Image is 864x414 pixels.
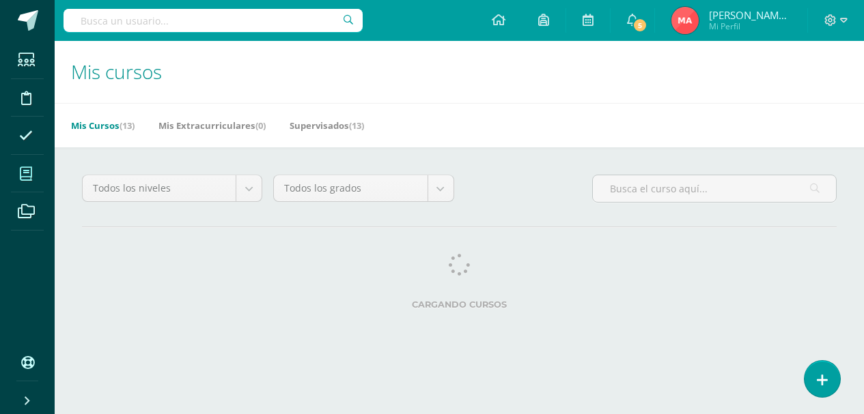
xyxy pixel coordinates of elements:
span: 5 [632,18,647,33]
span: [PERSON_NAME] de los Angeles [709,8,791,22]
span: Mis cursos [71,59,162,85]
a: Todos los grados [274,175,453,201]
span: (13) [120,119,135,132]
a: Todos los niveles [83,175,262,201]
input: Busca el curso aquí... [593,175,836,202]
span: (0) [255,119,266,132]
span: Todos los grados [284,175,417,201]
span: Mi Perfil [709,20,791,32]
label: Cargando cursos [82,299,837,310]
span: (13) [349,119,364,132]
img: 09f555c855daf529ee510278f1ca1ec7.png [671,7,699,34]
span: Todos los niveles [93,175,225,201]
a: Mis Extracurriculares(0) [158,115,266,136]
a: Supervisados(13) [290,115,364,136]
input: Busca un usuario... [64,9,363,32]
a: Mis Cursos(13) [71,115,135,136]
